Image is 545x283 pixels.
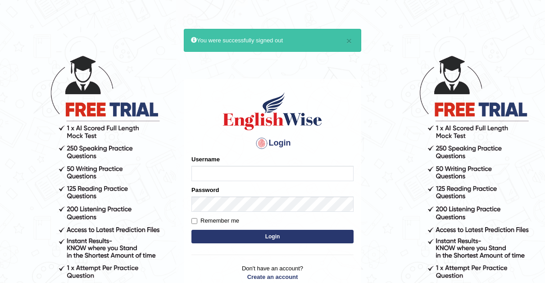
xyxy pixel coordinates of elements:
label: Remember me [191,216,239,225]
img: Logo of English Wise sign in for intelligent practice with AI [221,91,324,132]
button: Login [191,230,354,243]
label: Password [191,186,219,194]
input: Remember me [191,218,197,224]
label: Username [191,155,220,164]
h4: Login [191,136,354,151]
a: Create an account [191,273,354,281]
div: You were successfully signed out [184,29,361,52]
button: × [346,36,352,46]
